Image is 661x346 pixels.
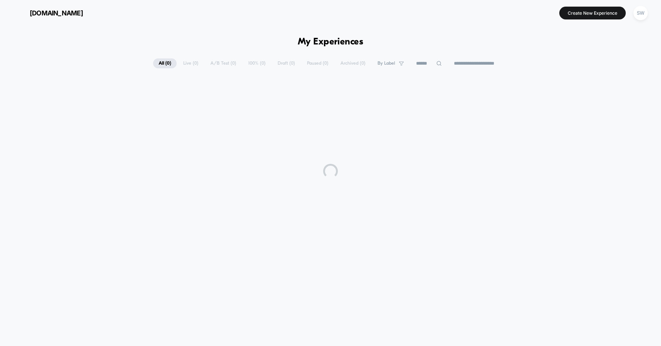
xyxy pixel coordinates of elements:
h1: My Experiences [298,37,364,47]
span: By Label [378,61,395,66]
button: SW [631,6,650,21]
button: [DOMAIN_NAME] [11,7,85,19]
button: Create New Experience [559,7,626,19]
span: [DOMAIN_NAME] [30,9,83,17]
div: SW [633,6,648,20]
span: All ( 0 ) [153,58,177,68]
